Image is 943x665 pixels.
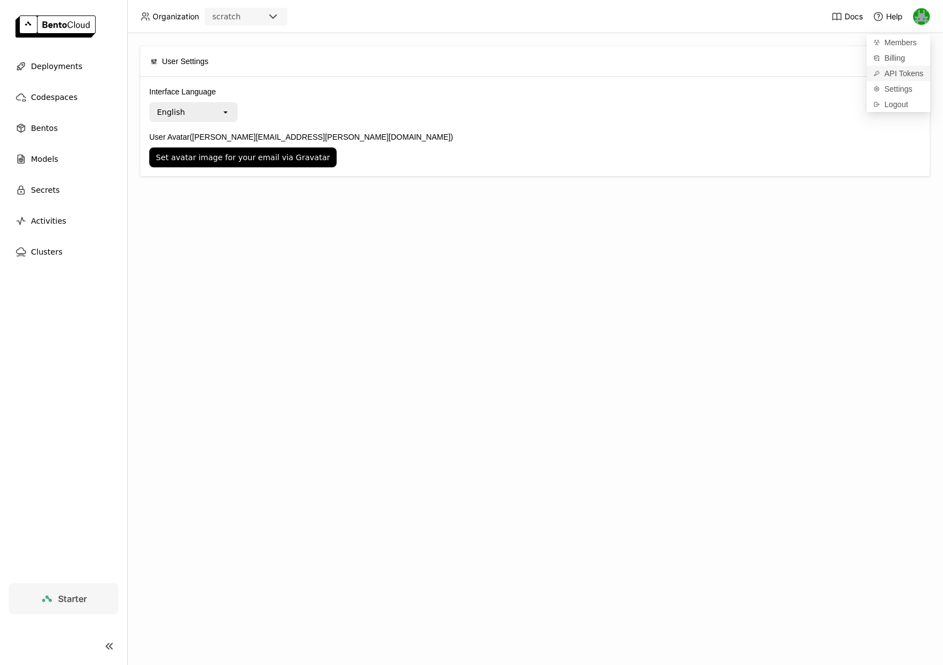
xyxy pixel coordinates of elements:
[9,148,118,170] a: Models
[867,66,930,81] a: API Tokens
[9,241,118,263] a: Clusters
[884,68,924,78] span: API Tokens
[212,11,240,22] div: scratch
[884,84,913,94] span: Settings
[867,81,930,97] a: Settings
[873,11,903,22] div: Help
[15,15,96,38] img: logo
[242,12,243,23] input: Selected scratch.
[31,91,77,104] span: Codespaces
[884,53,905,63] span: Billing
[845,12,863,22] span: Docs
[9,179,118,201] a: Secrets
[31,152,58,166] span: Models
[884,99,908,109] span: Logout
[886,12,903,22] span: Help
[221,108,230,117] svg: open
[149,131,921,143] label: User Avatar ([PERSON_NAME][EMAIL_ADDRESS][PERSON_NAME][DOMAIN_NAME])
[31,122,57,135] span: Bentos
[31,245,62,258] span: Clusters
[31,214,66,228] span: Activities
[9,210,118,232] a: Activities
[9,55,118,77] a: Deployments
[831,11,863,22] a: Docs
[153,12,199,22] span: Organization
[31,60,82,73] span: Deployments
[884,38,916,47] span: Members
[157,107,185,118] div: English
[149,86,921,98] label: Interface Language
[9,117,118,139] a: Bentos
[867,97,930,112] div: Logout
[913,8,930,25] img: Sean Hickey
[867,35,930,50] a: Members
[58,593,87,604] span: Starter
[867,50,930,66] a: Billing
[9,583,118,614] a: Starter
[149,147,337,167] button: Set avatar image for your email via Gravatar
[31,183,60,197] span: Secrets
[9,86,118,108] a: Codespaces
[162,55,208,67] span: User Settings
